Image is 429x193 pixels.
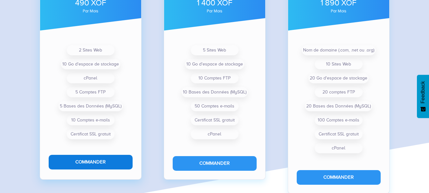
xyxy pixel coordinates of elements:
li: 20 comptes FTP [315,87,363,97]
li: 50 Comptes e-mails [191,101,239,111]
li: cPanel [315,143,363,153]
li: 10 Sites Web [315,59,363,69]
li: 2 Sites Web [67,45,114,55]
li: Certificat SSL gratuit [315,129,363,139]
li: 10 Bases des Données (MySQL) [182,87,248,97]
li: 20 Bases des Données (MySQL) [305,101,372,111]
li: 5 Sites Web [191,45,239,55]
button: Commander [297,170,381,184]
li: 10 Comptes e-mails [67,115,114,125]
button: Commander [49,155,133,169]
li: Certificat SSL gratuit [67,129,114,139]
li: 10 Comptes FTP [191,73,239,83]
li: cPanel [191,129,239,139]
li: 10 Go d'espace de stockage [61,59,120,69]
li: Nom de domaine (.com, .net ou .org) [302,45,376,55]
li: 10 Go d'espace de stockage [185,59,244,69]
li: 5 Comptes FTP [67,87,114,97]
li: 20 Go d'espace de stockage [308,73,369,83]
li: 100 Comptes e-mails [315,115,363,125]
div: par mois [173,9,257,13]
div: par mois [297,9,381,13]
button: Commander [173,156,257,170]
li: 5 Bases des Données (MySQL) [59,101,123,111]
div: par mois [49,9,133,13]
button: Feedback - Afficher l’enquête [417,75,429,118]
li: cPanel [67,73,114,83]
span: Feedback [420,81,426,103]
li: Certificat SSL gratuit [191,115,239,125]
